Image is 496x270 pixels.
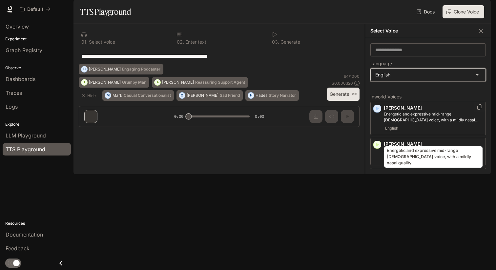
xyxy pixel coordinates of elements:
[256,93,267,97] p: Hades
[155,77,160,88] div: A
[384,146,483,168] div: Energetic and expressive mid-range [DEMOGRAPHIC_DATA] voice, with a mildly nasal quality
[152,77,248,88] button: A[PERSON_NAME]Reassuring Support Agent
[179,90,185,101] div: O
[269,93,296,97] p: Story Narrator
[27,7,43,12] p: Default
[79,90,100,101] button: Hide
[371,69,486,81] div: English
[177,40,184,44] p: 0 2 .
[220,93,240,97] p: Sad Friend
[88,40,115,44] p: Select voice
[384,124,400,132] span: English
[352,92,357,96] p: ⌘⏎
[443,5,484,18] button: Clone Voice
[176,90,243,101] button: O[PERSON_NAME]Sad Friend
[81,64,87,74] div: D
[122,80,146,84] p: Grumpy Man
[384,111,483,123] p: Energetic and expressive mid-range male voice, with a mildly nasal quality
[245,90,299,101] button: HHadesStory Narrator
[89,67,121,71] p: [PERSON_NAME]
[195,80,245,84] p: Reassuring Support Agent
[124,93,171,97] p: Casual Conversationalist
[89,80,121,84] p: [PERSON_NAME]
[81,40,88,44] p: 0 1 .
[162,80,194,84] p: [PERSON_NAME]
[384,141,483,147] p: [PERSON_NAME]
[344,73,360,79] p: 64 / 1000
[102,90,174,101] button: MMarkCasual Conversationalist
[79,64,163,74] button: D[PERSON_NAME]Engaging Podcaster
[187,93,218,97] p: [PERSON_NAME]
[370,94,486,99] p: Inworld Voices
[370,61,392,66] p: Language
[105,90,111,101] div: M
[476,104,483,110] button: Copy Voice ID
[184,40,206,44] p: Enter text
[248,90,254,101] div: H
[17,3,53,16] button: All workspaces
[384,105,483,111] p: [PERSON_NAME]
[272,40,279,44] p: 0 3 .
[279,40,300,44] p: Generate
[113,93,122,97] p: Mark
[122,67,160,71] p: Engaging Podcaster
[415,5,437,18] a: Docs
[80,5,131,18] h1: TTS Playground
[327,88,360,101] button: Generate⌘⏎
[79,77,149,88] button: T[PERSON_NAME]Grumpy Man
[81,77,87,88] div: T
